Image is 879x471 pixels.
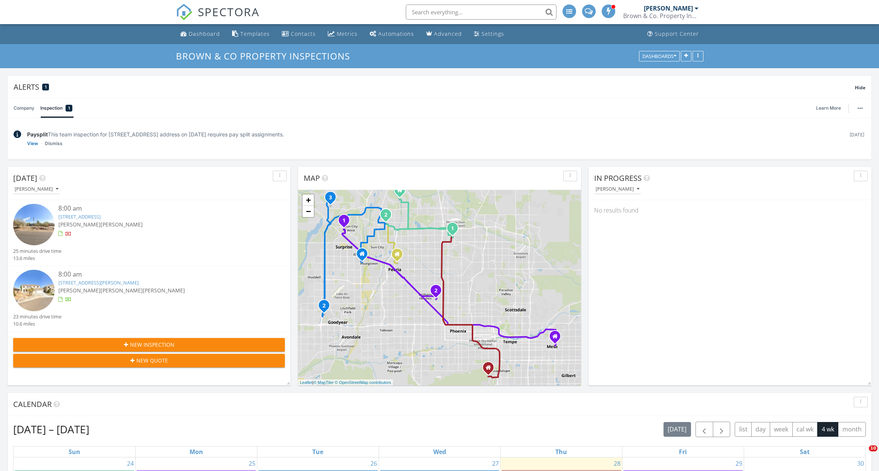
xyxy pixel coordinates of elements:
[40,98,72,118] a: Inspection
[13,255,61,262] div: 13.6 miles
[696,422,713,437] button: Previous
[14,98,34,118] a: Company
[330,197,335,202] div: 15964 W El Cortez Pl , Surprise , AZ 85387
[13,270,55,311] img: streetview
[488,367,493,372] div: 4019 E Western Star Blvd, Phoenix AZ 85044
[855,84,865,91] span: Hide
[143,287,185,294] span: [PERSON_NAME]
[436,290,440,295] div: 3323 W Marshall Ave, Phoenix, AZ 85017
[623,12,699,20] div: Brown & Co. Property Inspections
[367,27,417,41] a: Automations (Advanced)
[177,27,223,41] a: Dashboard
[482,30,504,37] div: Settings
[452,228,457,232] div: 18049 N 13th Ave, Phoenix, AZ 85023
[378,30,414,37] div: Automations
[423,27,465,41] a: Advanced
[130,341,174,349] span: New Inspection
[303,206,314,217] a: Zoom out
[663,422,691,437] button: [DATE]
[817,422,838,437] button: 4 wk
[58,204,262,213] div: 8:00 am
[644,5,693,12] div: [PERSON_NAME]
[188,447,205,457] a: Monday
[101,287,143,294] span: [PERSON_NAME]
[313,380,334,385] a: © MapTiler
[869,445,877,451] span: 10
[655,30,699,37] div: Support Center
[555,336,560,341] div: 126 N Pomeroy, Mesa AZ 85201
[58,270,262,279] div: 8:00 am
[27,140,38,147] a: View
[344,220,349,225] div: 14422 W Yosemite Dr, Sun City West, AZ 85375
[323,303,326,309] i: 2
[240,30,270,37] div: Templates
[58,287,101,294] span: [PERSON_NAME]
[397,254,402,258] div: 8018 W Shaw Butte Dr , Peoria AZ 85345
[434,288,437,294] i: 2
[713,422,731,437] button: Next
[589,200,871,220] div: No results found
[13,184,60,194] button: [PERSON_NAME]
[471,27,507,41] a: Settings
[594,184,641,194] button: [PERSON_NAME]
[432,447,448,457] a: Wednesday
[324,305,329,310] div: 16779 W Fairmount Ave, Goodyear, AZ 85395
[406,5,556,20] input: Search everything...
[229,27,273,41] a: Templates
[798,447,811,457] a: Saturday
[329,195,332,200] i: 3
[337,30,358,37] div: Metrics
[13,204,285,262] a: 8:00 am [STREET_ADDRESS] [PERSON_NAME][PERSON_NAME] 25 minutes drive time 13.6 miles
[14,82,855,92] div: Alerts
[13,248,61,255] div: 25 minutes drive time
[198,4,260,20] span: SPECTORA
[735,422,752,437] button: list
[792,422,818,437] button: cal wk
[451,226,454,231] i: 1
[45,84,47,90] span: 1
[596,187,639,192] div: [PERSON_NAME]
[291,30,316,37] div: Contacts
[386,214,390,219] div: 9338 W Salter Dr, Peoria, AZ 85382
[677,447,688,457] a: Friday
[58,279,139,286] a: [STREET_ADDRESS][PERSON_NAME]
[101,221,143,228] span: [PERSON_NAME]
[176,50,356,62] a: Brown & Co Property Inspections
[644,27,702,41] a: Support Center
[853,445,871,463] iframe: Intercom live chat
[594,173,642,183] span: In Progress
[639,51,680,61] button: Dashboards
[303,194,314,206] a: Zoom in
[136,356,168,364] span: New Quote
[45,140,63,147] a: Dismiss
[13,313,61,320] div: 23 minutes drive time
[304,173,320,183] span: Map
[27,130,842,138] div: This team inspection for [STREET_ADDRESS] address on [DATE] requires pay split assignments.
[27,131,48,138] span: Paysplit
[311,447,325,457] a: Tuesday
[13,354,285,367] button: New Quote
[13,204,55,245] img: streetview
[734,457,744,469] a: Go to August 29, 2025
[13,422,89,437] h2: [DATE] – [DATE]
[325,27,361,41] a: Metrics
[434,30,462,37] div: Advanced
[189,30,220,37] div: Dashboard
[58,213,101,220] a: [STREET_ADDRESS]
[13,338,285,352] button: New Inspection
[342,218,345,223] i: 1
[15,187,58,192] div: [PERSON_NAME]
[816,104,845,112] a: Learn More
[384,213,387,218] i: 2
[298,379,393,386] div: |
[642,54,676,59] div: Dashboards
[491,457,500,469] a: Go to August 27, 2025
[369,457,379,469] a: Go to August 26, 2025
[751,422,770,437] button: day
[848,130,865,147] div: [DATE]
[279,27,319,41] a: Contacts
[58,221,101,228] span: [PERSON_NAME]
[68,104,70,112] span: 1
[125,457,135,469] a: Go to August 24, 2025
[858,107,863,109] img: ellipsis-632cfdd7c38ec3a7d453.svg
